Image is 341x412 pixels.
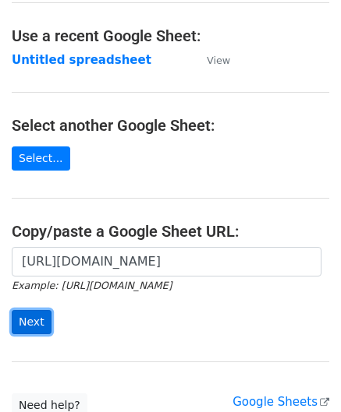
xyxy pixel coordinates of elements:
[12,280,172,291] small: Example: [URL][DOMAIN_NAME]
[12,26,329,45] h4: Use a recent Google Sheet:
[12,310,52,334] input: Next
[12,116,329,135] h4: Select another Google Sheet:
[12,247,321,276] input: Paste your Google Sheet URL here
[12,222,329,241] h4: Copy/paste a Google Sheet URL:
[207,55,230,66] small: View
[233,395,329,409] a: Google Sheets
[263,337,341,412] iframe: Chat Widget
[12,146,70,171] a: Select...
[191,53,230,67] a: View
[12,53,151,67] a: Untitled spreadsheet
